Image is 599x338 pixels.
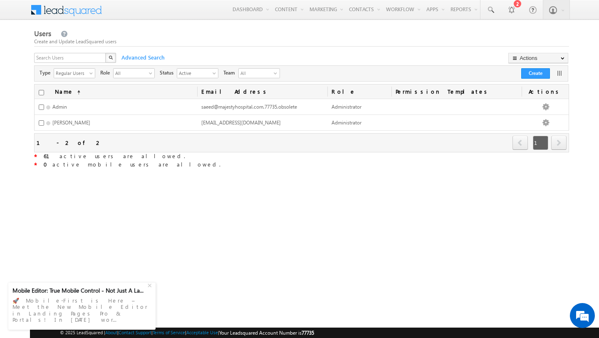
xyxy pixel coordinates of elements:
[197,84,327,99] a: Email Address
[60,329,314,337] span: © 2025 LeadSquared | | | | |
[186,330,218,335] a: Acceptable Use
[213,71,219,75] span: select
[119,330,151,335] a: Contact Support
[146,280,156,290] div: +
[551,137,567,150] a: next
[44,152,185,159] span: active users are allowed.
[508,53,568,63] button: Actions
[52,104,67,110] span: Admin
[117,54,167,61] span: Advanced Search
[332,119,361,126] span: Administrator
[177,69,211,77] span: Active
[327,84,391,99] a: Role
[37,138,102,147] div: 1 - 2 of 2
[533,136,548,150] span: 1
[160,69,177,77] span: Status
[109,55,113,60] img: Search
[201,119,281,126] span: [EMAIL_ADDRESS][DOMAIN_NAME]
[54,69,88,77] span: Regular Users
[89,71,96,75] span: select
[51,84,84,99] a: Name
[34,38,569,45] div: Create and Update LeadSquared users
[74,89,80,96] span: (sorted ascending)
[105,330,117,335] a: About
[201,104,297,110] span: saeed@majestyhospital.com.77735.obsolete
[219,330,314,336] span: Your Leadsquared Account Number is
[52,119,90,126] span: [PERSON_NAME]
[239,69,272,78] span: All
[44,161,220,168] span: active mobile users are allowed.
[34,29,51,38] span: Users
[512,136,528,150] span: prev
[223,69,238,77] span: Team
[12,287,146,294] div: Mobile Editor: True Mobile Control - Not Just A La...
[551,136,567,150] span: next
[114,69,148,77] span: All
[44,161,52,168] strong: 0
[522,84,569,99] span: Actions
[302,330,314,336] span: 77735
[12,295,151,326] div: 🚀 Mobile-First is Here – Meet the New Mobile Editor in Landing Pages Pro & Portals! In [DATE] wor...
[391,84,522,99] span: Permission Templates
[40,69,54,77] span: Type
[44,152,59,159] strong: 61
[153,330,185,335] a: Terms of Service
[332,104,361,110] span: Administrator
[512,137,528,150] a: prev
[521,68,550,79] button: Create
[149,71,156,75] span: select
[100,69,113,77] span: Role
[34,53,106,63] input: Search Users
